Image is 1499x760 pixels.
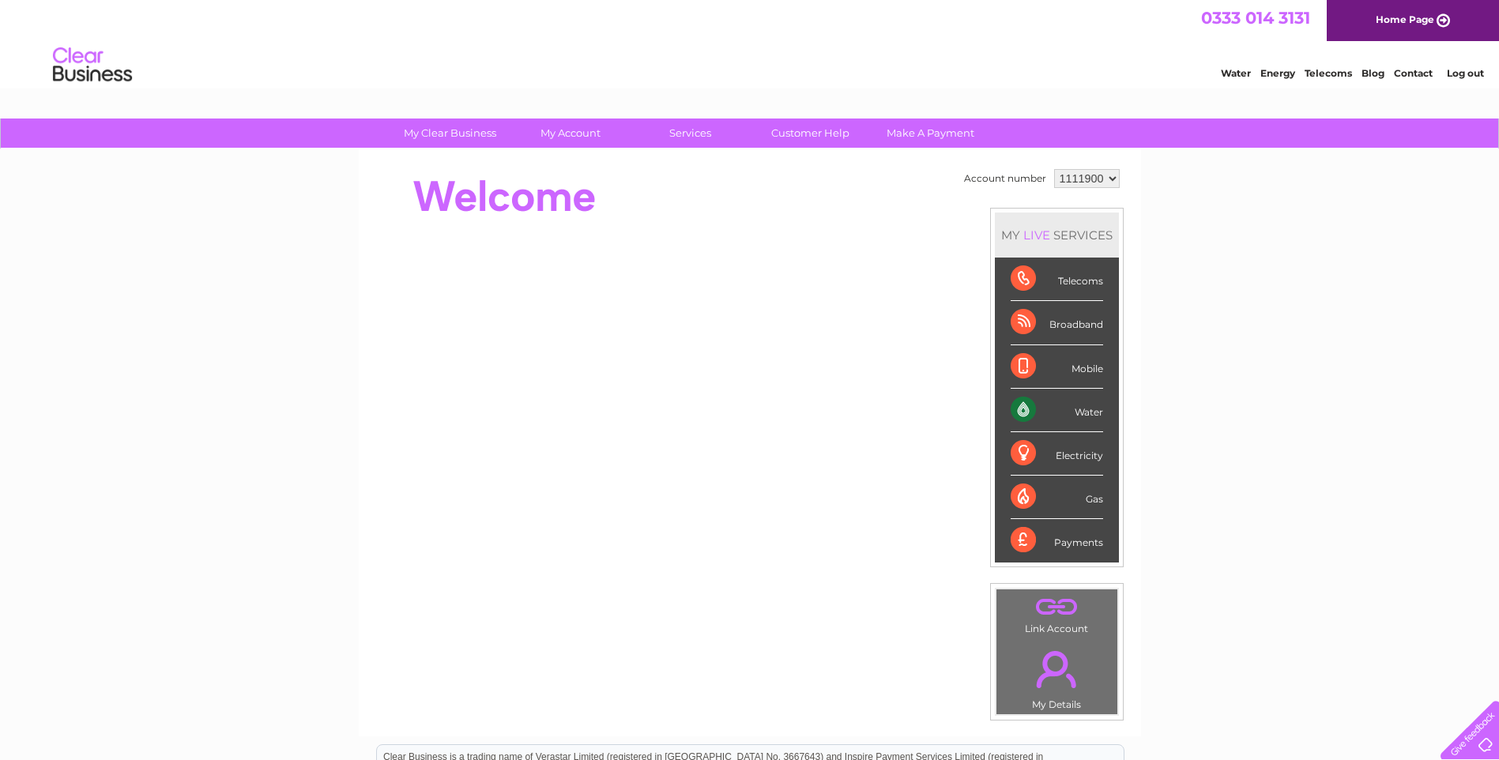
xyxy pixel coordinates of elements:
[377,9,1124,77] div: Clear Business is a trading name of Verastar Limited (registered in [GEOGRAPHIC_DATA] No. 3667643...
[1305,67,1352,79] a: Telecoms
[52,41,133,89] img: logo.png
[745,119,876,148] a: Customer Help
[1011,301,1103,344] div: Broadband
[1201,8,1310,28] a: 0333 014 3131
[995,213,1119,258] div: MY SERVICES
[1362,67,1384,79] a: Blog
[1011,432,1103,476] div: Electricity
[505,119,635,148] a: My Account
[1447,67,1484,79] a: Log out
[1011,519,1103,562] div: Payments
[960,165,1050,192] td: Account number
[865,119,996,148] a: Make A Payment
[1011,345,1103,389] div: Mobile
[385,119,515,148] a: My Clear Business
[1394,67,1433,79] a: Contact
[625,119,755,148] a: Services
[996,589,1118,638] td: Link Account
[1011,258,1103,301] div: Telecoms
[1260,67,1295,79] a: Energy
[996,638,1118,715] td: My Details
[1020,228,1053,243] div: LIVE
[1221,67,1251,79] a: Water
[1011,476,1103,519] div: Gas
[1000,641,1113,697] a: .
[1000,593,1113,621] a: .
[1011,389,1103,432] div: Water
